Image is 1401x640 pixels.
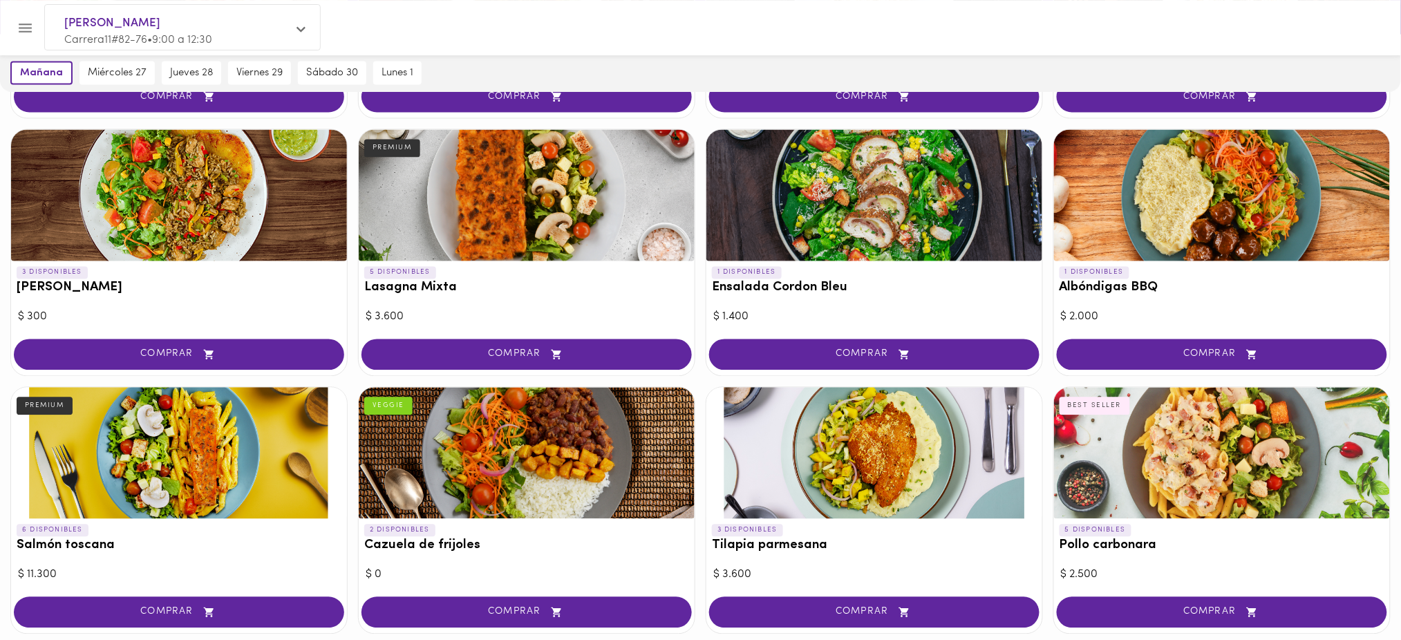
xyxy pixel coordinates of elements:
h3: Tilapia parmesana [712,539,1037,554]
p: 3 DISPONIBLES [17,267,88,279]
p: 6 DISPONIBLES [17,525,88,537]
div: VEGGIE [364,397,413,415]
span: jueves 28 [170,67,213,79]
div: Tilapia parmesana [706,388,1042,519]
button: jueves 28 [162,62,221,85]
button: COMPRAR [709,339,1040,370]
div: $ 3.600 [366,310,688,326]
div: PREMIUM [364,140,420,158]
span: COMPRAR [379,349,675,361]
div: Ensalada Cordon Bleu [706,130,1042,261]
p: 1 DISPONIBLES [712,267,782,279]
p: 1 DISPONIBLES [1060,267,1129,279]
p: 2 DISPONIBLES [364,525,435,537]
button: miércoles 27 [79,62,155,85]
div: $ 300 [18,310,340,326]
iframe: Messagebird Livechat Widget [1321,560,1387,626]
span: [PERSON_NAME] [64,15,287,32]
div: Salmón toscana [11,388,347,519]
button: COMPRAR [361,82,692,113]
span: COMPRAR [726,91,1022,103]
h3: Pollo carbonara [1060,539,1384,554]
button: COMPRAR [361,339,692,370]
button: mañana [10,62,73,85]
button: COMPRAR [709,597,1040,628]
button: viernes 29 [228,62,291,85]
div: Lasagna Mixta [359,130,695,261]
h3: Albóndigas BBQ [1060,281,1384,296]
button: COMPRAR [709,82,1040,113]
span: COMPRAR [379,607,675,619]
button: COMPRAR [14,82,344,113]
button: sábado 30 [298,62,366,85]
p: 5 DISPONIBLES [1060,525,1131,537]
span: COMPRAR [31,607,327,619]
div: BEST SELLER [1060,397,1130,415]
h3: [PERSON_NAME] [17,281,341,296]
span: mañana [20,67,63,79]
div: Pollo carbonara [1054,388,1390,519]
button: COMPRAR [14,339,344,370]
button: COMPRAR [14,597,344,628]
p: 5 DISPONIBLES [364,267,436,279]
button: COMPRAR [361,597,692,628]
h3: Ensalada Cordon Bleu [712,281,1037,296]
div: PREMIUM [17,397,73,415]
div: $ 1.400 [713,310,1035,326]
p: 3 DISPONIBLES [712,525,783,537]
span: miércoles 27 [88,67,147,79]
span: COMPRAR [379,91,675,103]
span: COMPRAR [1074,607,1370,619]
button: COMPRAR [1057,597,1387,628]
span: COMPRAR [31,349,327,361]
span: COMPRAR [1074,349,1370,361]
div: Albóndigas BBQ [1054,130,1390,261]
div: $ 11.300 [18,567,340,583]
h3: Cazuela de frijoles [364,539,689,554]
span: Carrera11#82-76 • 9:00 a 12:30 [64,35,212,46]
div: $ 2.000 [1061,310,1383,326]
button: lunes 1 [373,62,422,85]
h3: Salmón toscana [17,539,341,554]
span: COMPRAR [31,91,327,103]
span: COMPRAR [726,349,1022,361]
h3: Lasagna Mixta [364,281,689,296]
button: Menu [8,11,42,45]
div: Arroz chaufa [11,130,347,261]
button: COMPRAR [1057,82,1387,113]
div: $ 3.600 [713,567,1035,583]
span: viernes 29 [236,67,283,79]
span: sábado 30 [306,67,358,79]
div: $ 0 [366,567,688,583]
span: COMPRAR [726,607,1022,619]
span: lunes 1 [382,67,413,79]
span: COMPRAR [1074,91,1370,103]
button: COMPRAR [1057,339,1387,370]
div: Cazuela de frijoles [359,388,695,519]
div: $ 2.500 [1061,567,1383,583]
